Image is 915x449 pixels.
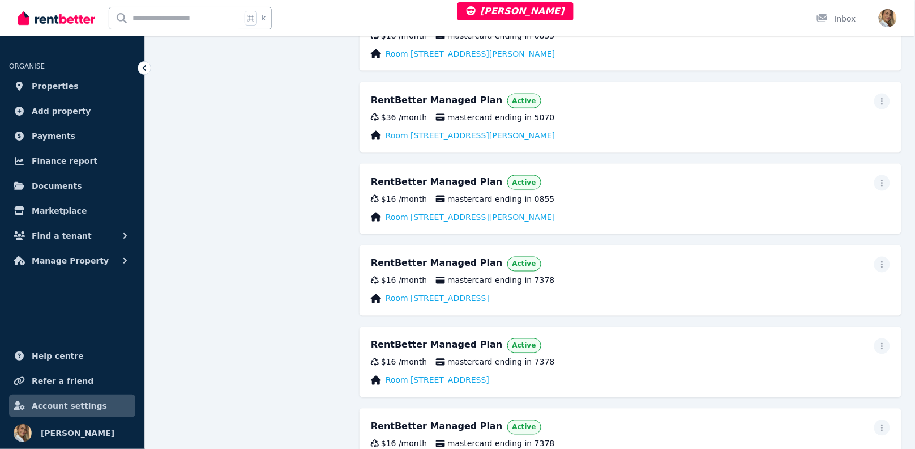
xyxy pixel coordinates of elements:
[371,357,427,368] div: $16 / month
[371,275,427,286] div: $16 / month
[386,211,555,223] a: Room [STREET_ADDRESS][PERSON_NAME]
[371,193,427,205] div: $16 / month
[436,193,554,205] span: mastercard ending in 0855
[9,249,135,272] button: Manage Property
[371,94,503,108] div: RentBetter Managed Plan
[386,375,489,386] a: Room [STREET_ADDRESS]
[18,10,95,27] img: RentBetter
[9,224,135,247] button: Find a tenant
[32,254,109,268] span: Manage Property
[32,104,91,118] span: Add property
[512,178,536,187] span: Active
[512,423,536,432] span: Active
[371,338,503,353] div: RentBetter Managed Plan
[436,357,554,368] span: mastercard ending in 7378
[32,229,92,243] span: Find a tenant
[386,130,555,141] a: Room [STREET_ADDRESS][PERSON_NAME]
[41,426,114,440] span: [PERSON_NAME]
[32,154,97,168] span: Finance report
[32,129,75,143] span: Payments
[816,13,856,24] div: Inbox
[32,374,93,388] span: Refer a friend
[9,370,135,392] a: Refer a friend
[32,349,84,363] span: Help centre
[32,204,87,218] span: Marketplace
[371,420,503,435] div: RentBetter Managed Plan
[371,257,503,272] div: RentBetter Managed Plan
[512,341,536,350] span: Active
[9,345,135,367] a: Help centre
[512,260,536,269] span: Active
[32,79,79,93] span: Properties
[9,125,135,147] a: Payments
[9,200,135,222] a: Marketplace
[386,48,555,60] a: Room [STREET_ADDRESS][PERSON_NAME]
[467,6,565,16] span: [PERSON_NAME]
[32,179,82,193] span: Documents
[9,150,135,172] a: Finance report
[9,62,45,70] span: ORGANISE
[512,96,536,105] span: Active
[14,424,32,442] img: Jodie Cartmer
[371,112,427,123] div: $36 / month
[436,112,554,123] span: mastercard ending in 5070
[436,275,554,286] span: mastercard ending in 7378
[9,395,135,417] a: Account settings
[9,175,135,197] a: Documents
[371,175,503,190] div: RentBetter Managed Plan
[9,100,135,122] a: Add property
[262,14,266,23] span: k
[32,399,107,413] span: Account settings
[9,75,135,98] a: Properties
[879,9,897,27] img: Jodie Cartmer
[386,293,489,304] a: Room [STREET_ADDRESS]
